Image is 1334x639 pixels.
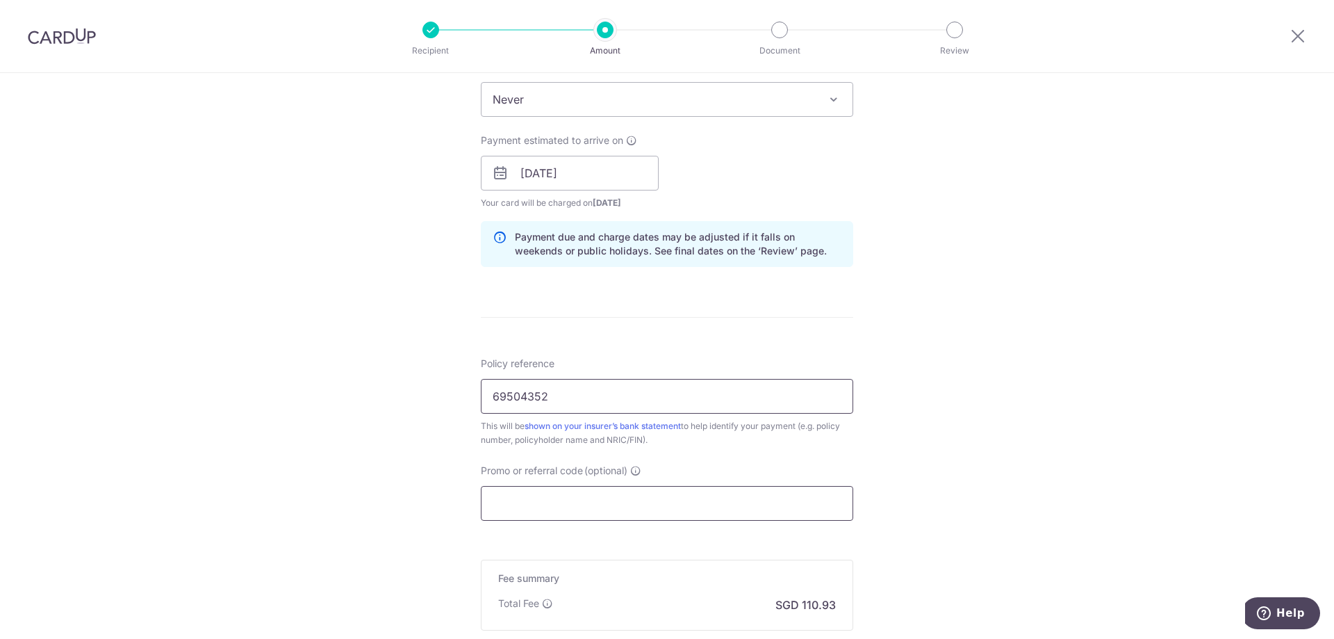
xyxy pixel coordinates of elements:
div: This will be to help identify your payment (e.g. policy number, policyholder name and NRIC/FIN). [481,419,853,447]
p: Payment due and charge dates may be adjusted if it falls on weekends or public holidays. See fina... [515,230,841,258]
p: Total Fee [498,597,539,610]
span: Never [481,83,853,116]
p: Amount [554,44,657,58]
span: Never [481,82,853,117]
span: [DATE] [593,197,621,208]
p: SGD 110.93 [775,597,836,613]
img: CardUp [28,28,96,45]
span: (optional) [584,464,627,478]
p: Review [903,44,1006,58]
span: Payment estimated to arrive on [481,134,623,147]
iframe: Opens a widget where you can find more information [1245,597,1320,632]
span: Your card will be charged on [481,196,659,210]
p: Recipient [379,44,482,58]
a: shown on your insurer’s bank statement [525,421,681,431]
h5: Fee summary [498,572,836,585]
p: Document [728,44,831,58]
input: DD / MM / YYYY [481,156,659,191]
span: Promo or referral code [481,464,583,478]
label: Policy reference [481,357,554,371]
